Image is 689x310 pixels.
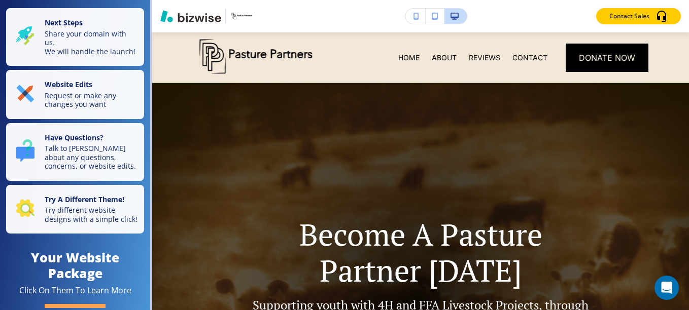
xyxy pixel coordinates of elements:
[512,53,547,63] p: CONTACT
[160,10,221,22] img: Bizwise Logo
[6,8,144,66] button: Next StepsShare your domain with us.We will handle the launch!
[6,185,144,234] button: Try A Different Theme!Try different website designs with a simple click!
[45,133,104,142] strong: Have Questions?
[469,53,500,63] p: REVIEWS
[193,36,345,79] img: Pasture Partners
[596,8,681,24] button: Contact Sales
[45,91,138,109] p: Request or make any changes you want
[45,29,138,56] p: Share your domain with us. We will handle the launch!
[566,44,648,72] a: Donate Now
[579,52,635,64] span: Donate Now
[45,144,138,171] p: Talk to [PERSON_NAME] about any questions, concerns, or website edits.
[6,70,144,119] button: Website EditsRequest or make any changes you want
[45,18,83,27] strong: Next Steps
[6,123,144,181] button: Have Questions?Talk to [PERSON_NAME] about any questions, concerns, or website edits.
[230,12,258,20] img: Your Logo
[432,53,457,63] p: ABOUT
[609,12,649,21] p: Contact Sales
[45,80,92,89] strong: Website Edits
[654,276,679,300] div: Open Intercom Messenger
[249,216,593,288] p: Become A Pasture Partner [DATE]
[6,250,144,281] h4: Your Website Package
[19,285,131,296] div: Click On Them To Learn More
[45,195,124,204] strong: Try A Different Theme!
[398,53,420,63] p: HOME
[45,206,138,223] p: Try different website designs with a simple click!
